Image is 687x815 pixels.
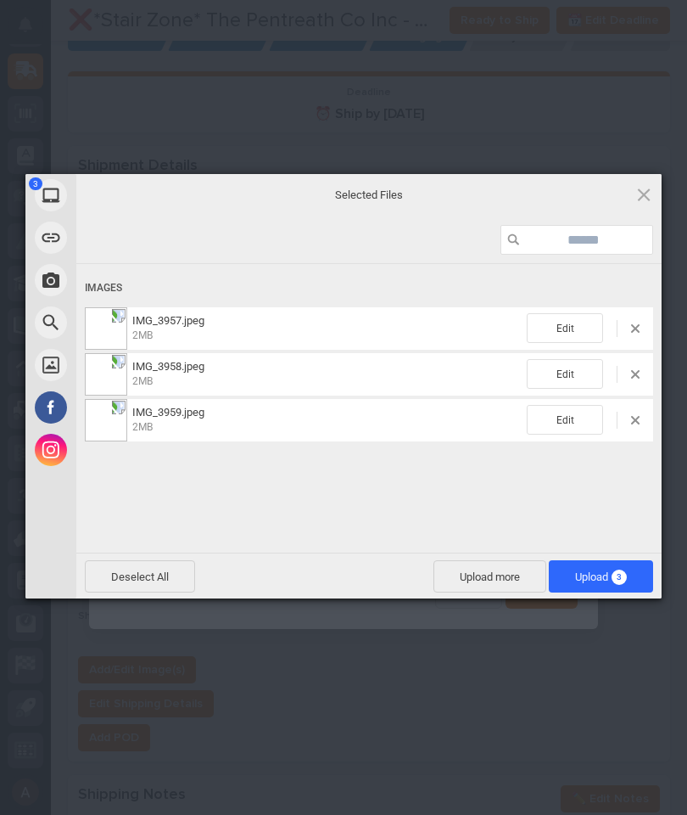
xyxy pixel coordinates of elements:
img: 0539c53e-e801-4083-8efd-8e0ca29f783d [85,353,127,396]
span: IMG_3957.jpeg [132,314,204,327]
span: Upload more [433,560,546,593]
span: IMG_3958.jpeg [132,360,204,373]
span: 2MB [132,375,153,387]
span: Edit [527,359,603,389]
img: 99885ec5-254c-4956-ba36-9681ad1f0029 [85,399,127,441]
div: Images [85,273,653,304]
span: Selected Files [199,188,539,203]
span: Deselect All [85,560,195,593]
div: Web Search [25,301,229,344]
span: IMG_3958.jpeg [127,360,527,388]
span: Upload [549,560,653,593]
span: IMG_3959.jpeg [127,406,527,434]
div: Take Photo [25,259,229,301]
span: Click here or hit ESC to close picker [634,185,653,204]
span: Edit [527,405,603,435]
div: Link (URL) [25,216,229,259]
span: 3 [612,570,627,585]
div: Facebook [25,386,229,429]
span: IMG_3957.jpeg [127,314,527,342]
div: Unsplash [25,344,229,386]
span: 2MB [132,329,153,341]
span: 3 [29,177,42,190]
span: Edit [527,313,603,343]
span: IMG_3959.jpeg [132,406,204,419]
div: Instagram [25,429,229,471]
span: 2MB [132,421,153,433]
div: My Device [25,174,229,216]
span: Upload [575,570,627,583]
img: 74ef1f80-2f3e-47d0-aa9a-595d8b2c7c3c [85,307,127,350]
